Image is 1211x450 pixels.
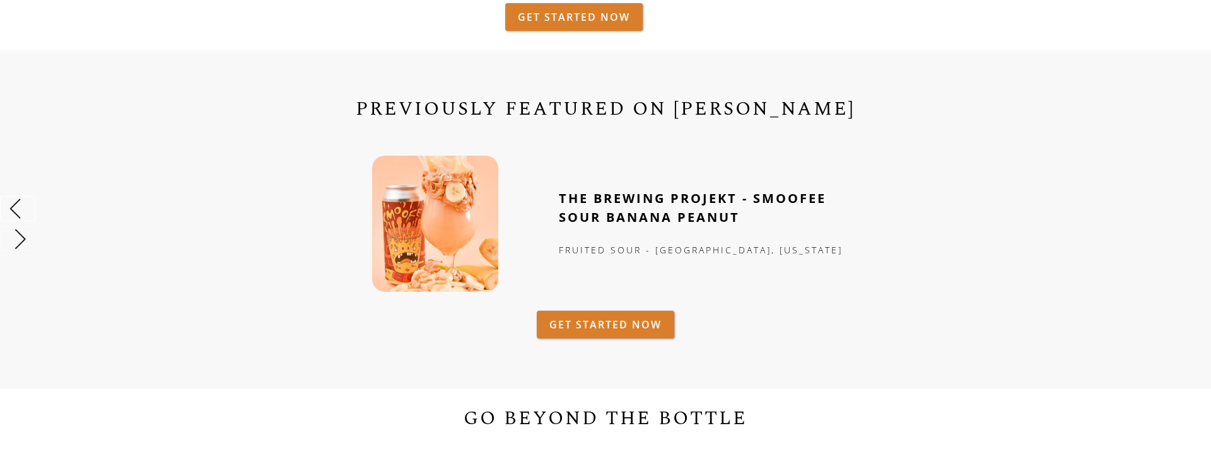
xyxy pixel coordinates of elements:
[559,242,848,258] div: fruited sour - [GEOGRAPHIC_DATA], [US_STATE]
[537,311,674,338] a: GET STARTED NOW
[505,3,643,31] a: GET STARTED NOW
[464,403,747,434] h1: GO BEYOND THE BOTTLE
[559,190,826,226] strong: THE BREWING PROJEKT - SMOOFEE SOUR BANANA PEANUT
[86,156,1125,292] div: 2 of 6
